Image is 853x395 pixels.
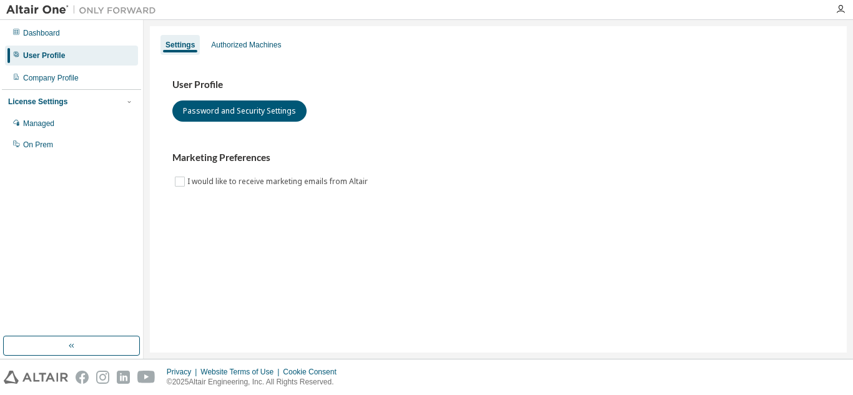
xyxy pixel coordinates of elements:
div: Cookie Consent [283,367,343,377]
div: On Prem [23,140,53,150]
div: License Settings [8,97,67,107]
div: Privacy [167,367,200,377]
h3: User Profile [172,79,824,91]
div: Managed [23,119,54,129]
label: I would like to receive marketing emails from Altair [187,174,370,189]
img: linkedin.svg [117,371,130,384]
div: Company Profile [23,73,79,83]
div: Website Terms of Use [200,367,283,377]
div: Settings [165,40,195,50]
img: Altair One [6,4,162,16]
img: altair_logo.svg [4,371,68,384]
div: User Profile [23,51,65,61]
div: Dashboard [23,28,60,38]
h3: Marketing Preferences [172,152,824,164]
p: © 2025 Altair Engineering, Inc. All Rights Reserved. [167,377,344,388]
img: facebook.svg [76,371,89,384]
button: Password and Security Settings [172,100,307,122]
img: youtube.svg [137,371,155,384]
div: Authorized Machines [211,40,281,50]
img: instagram.svg [96,371,109,384]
